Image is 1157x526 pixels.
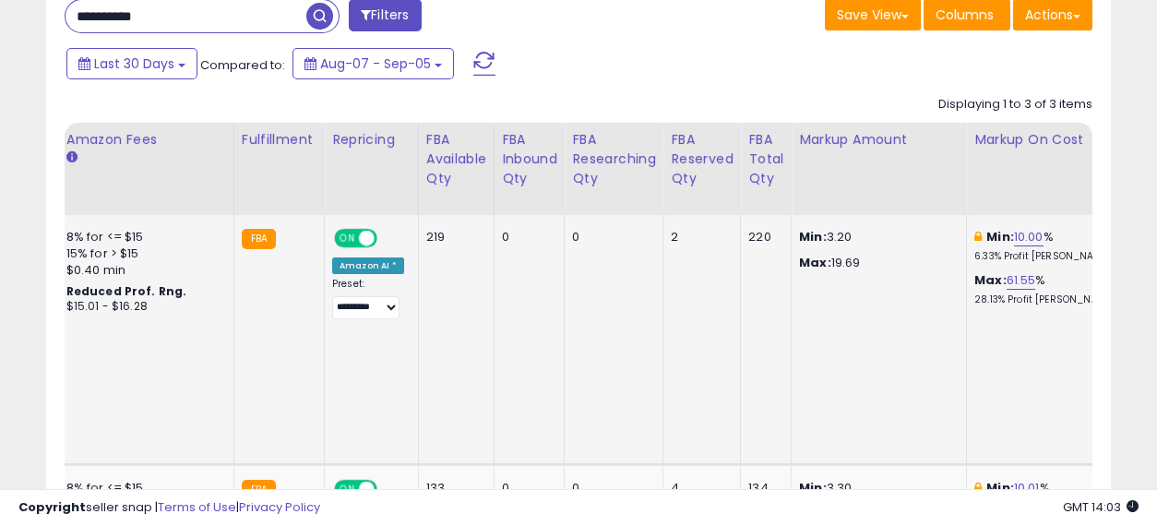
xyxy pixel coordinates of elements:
[799,228,827,245] strong: Min:
[502,229,551,245] div: 0
[66,130,226,149] div: Amazon Fees
[375,231,404,246] span: OFF
[18,499,320,517] div: seller snap | |
[974,272,1127,306] div: %
[66,229,220,245] div: 8% for <= $15
[799,255,952,271] p: 19.69
[292,48,454,79] button: Aug-07 - Sep-05
[799,229,952,245] p: 3.20
[242,229,276,249] small: FBA
[1063,498,1139,516] span: 2025-10-6 14:03 GMT
[974,229,1127,263] div: %
[799,254,831,271] strong: Max:
[502,130,557,188] div: FBA inbound Qty
[336,231,359,246] span: ON
[332,257,404,274] div: Amazon AI *
[974,271,1007,289] b: Max:
[66,245,220,262] div: 15% for > $15
[967,123,1142,215] th: The percentage added to the cost of goods (COGS) that forms the calculator for Min & Max prices.
[748,229,777,245] div: 220
[332,130,411,149] div: Repricing
[332,278,404,318] div: Preset:
[320,54,431,73] span: Aug-07 - Sep-05
[1007,271,1036,290] a: 61.55
[239,498,320,516] a: Privacy Policy
[671,130,733,188] div: FBA Reserved Qty
[242,130,316,149] div: Fulfillment
[671,229,726,245] div: 2
[200,56,285,74] span: Compared to:
[66,283,187,299] b: Reduced Prof. Rng.
[18,498,86,516] strong: Copyright
[748,130,783,188] div: FBA Total Qty
[66,299,220,315] div: $15.01 - $16.28
[986,228,1014,245] b: Min:
[66,149,78,166] small: Amazon Fees.
[94,54,174,73] span: Last 30 Days
[572,130,655,188] div: FBA Researching Qty
[572,229,649,245] div: 0
[974,130,1134,149] div: Markup on Cost
[426,130,486,188] div: FBA Available Qty
[938,96,1092,114] div: Displaying 1 to 3 of 3 items
[66,48,197,79] button: Last 30 Days
[1014,228,1044,246] a: 10.00
[974,250,1127,263] p: 6.33% Profit [PERSON_NAME]
[426,229,480,245] div: 219
[799,130,959,149] div: Markup Amount
[936,6,994,24] span: Columns
[974,293,1127,306] p: 28.13% Profit [PERSON_NAME]
[158,498,236,516] a: Terms of Use
[66,262,220,279] div: $0.40 min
